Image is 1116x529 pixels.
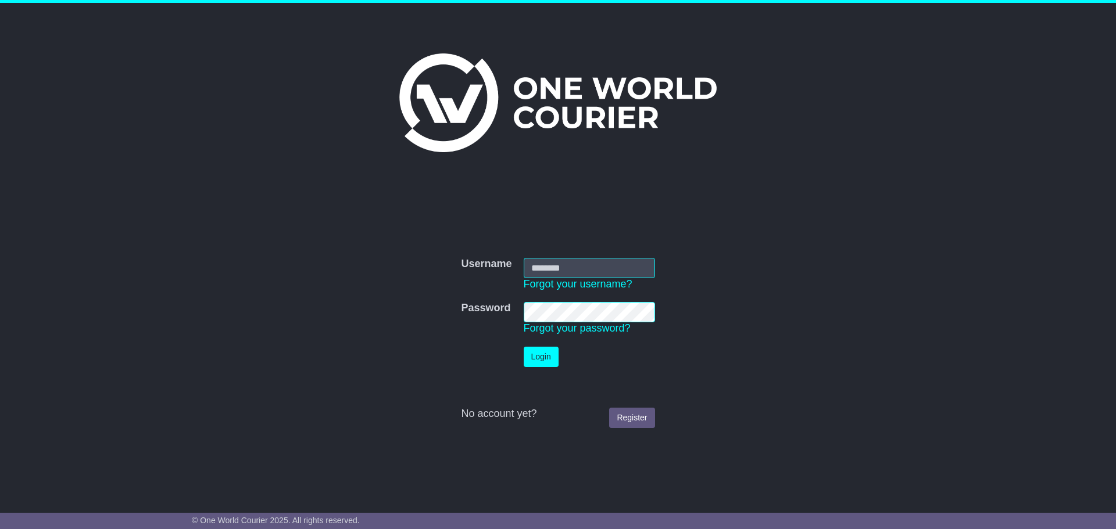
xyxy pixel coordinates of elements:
label: Username [461,258,512,271]
button: Login [524,347,559,367]
a: Forgot your password? [524,322,631,334]
span: © One World Courier 2025. All rights reserved. [192,516,360,525]
img: One World [399,53,717,152]
a: Forgot your username? [524,278,632,290]
div: No account yet? [461,408,654,420]
label: Password [461,302,510,315]
a: Register [609,408,654,428]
